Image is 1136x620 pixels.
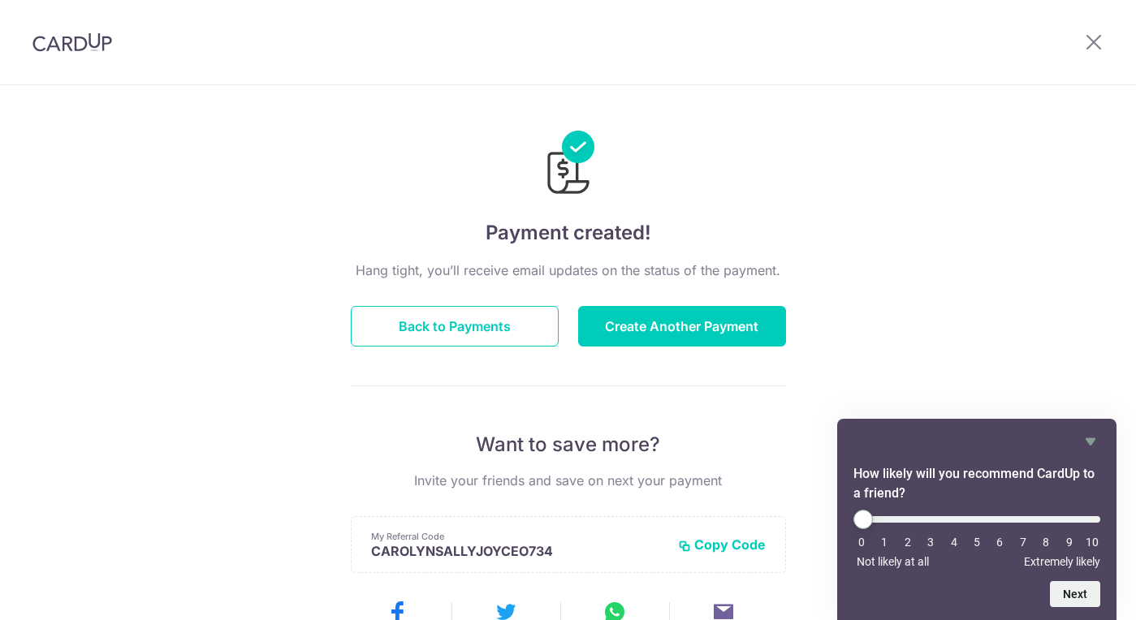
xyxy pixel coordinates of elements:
li: 1 [876,536,892,549]
li: 4 [946,536,962,549]
li: 0 [853,536,870,549]
li: 7 [1015,536,1031,549]
h2: How likely will you recommend CardUp to a friend? Select an option from 0 to 10, with 0 being Not... [853,464,1100,503]
button: Hide survey [1081,432,1100,451]
img: CardUp [32,32,112,52]
p: My Referral Code [371,530,665,543]
button: Copy Code [678,536,766,553]
p: Hang tight, you’ll receive email updates on the status of the payment. [351,260,786,280]
img: Payments [542,131,594,199]
p: Want to save more? [351,432,786,458]
li: 6 [991,536,1008,549]
li: 5 [969,536,985,549]
button: Back to Payments [351,306,559,347]
p: Invite your friends and save on next your payment [351,471,786,490]
li: 8 [1038,536,1054,549]
button: Create Another Payment [578,306,786,347]
h4: Payment created! [351,218,786,248]
button: Next question [1050,581,1100,607]
span: Extremely likely [1024,555,1100,568]
li: 3 [922,536,939,549]
li: 2 [900,536,916,549]
p: CAROLYNSALLYJOYCEO734 [371,543,665,559]
div: How likely will you recommend CardUp to a friend? Select an option from 0 to 10, with 0 being Not... [853,432,1100,607]
li: 9 [1061,536,1078,549]
span: Not likely at all [857,555,929,568]
div: How likely will you recommend CardUp to a friend? Select an option from 0 to 10, with 0 being Not... [853,510,1100,568]
li: 10 [1084,536,1100,549]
